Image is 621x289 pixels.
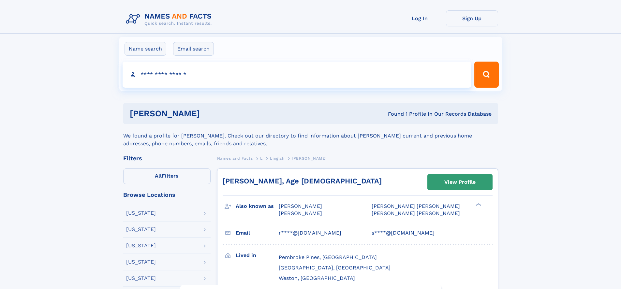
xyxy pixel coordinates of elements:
[474,62,498,88] button: Search Button
[279,210,322,216] span: [PERSON_NAME]
[123,192,211,198] div: Browse Locations
[123,10,217,28] img: Logo Names and Facts
[130,109,294,118] h1: [PERSON_NAME]
[126,243,156,248] div: [US_STATE]
[279,275,355,281] span: Weston, [GEOGRAPHIC_DATA]
[126,227,156,232] div: [US_STATE]
[123,124,498,148] div: We found a profile for [PERSON_NAME]. Check out our directory to find information about [PERSON_N...
[446,10,498,26] a: Sign Up
[260,154,263,162] a: L
[270,156,284,161] span: Lingiah
[155,173,162,179] span: All
[236,250,279,261] h3: Lived in
[260,156,263,161] span: L
[126,210,156,216] div: [US_STATE]
[279,265,391,271] span: [GEOGRAPHIC_DATA], [GEOGRAPHIC_DATA]
[223,177,382,185] a: [PERSON_NAME], Age [DEMOGRAPHIC_DATA]
[123,155,211,161] div: Filters
[270,154,284,162] a: Lingiah
[126,276,156,281] div: [US_STATE]
[394,10,446,26] a: Log In
[279,203,322,209] span: [PERSON_NAME]
[126,259,156,265] div: [US_STATE]
[444,175,476,190] div: View Profile
[372,203,460,209] span: [PERSON_NAME] [PERSON_NAME]
[279,254,377,260] span: Pembroke Pines, [GEOGRAPHIC_DATA]
[372,210,460,216] span: [PERSON_NAME] [PERSON_NAME]
[428,174,492,190] a: View Profile
[123,168,211,184] label: Filters
[236,227,279,238] h3: Email
[292,156,327,161] span: [PERSON_NAME]
[123,62,472,88] input: search input
[474,203,482,207] div: ❯
[173,42,214,56] label: Email search
[125,42,166,56] label: Name search
[217,154,253,162] a: Names and Facts
[294,110,492,118] div: Found 1 Profile In Our Records Database
[236,201,279,212] h3: Also known as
